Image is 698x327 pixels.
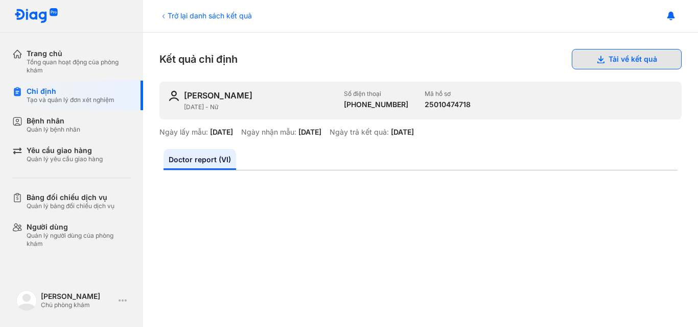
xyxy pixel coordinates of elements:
div: Ngày nhận mẫu: [241,128,296,137]
div: [DATE] - Nữ [184,103,336,111]
div: [PHONE_NUMBER] [344,100,408,109]
div: Tổng quan hoạt động của phòng khám [27,58,131,74]
div: Quản lý bệnh nhân [27,125,80,134]
div: Quản lý yêu cầu giao hàng [27,155,103,163]
a: Doctor report (VI) [164,149,236,170]
img: logo [14,8,58,24]
div: [PERSON_NAME] [41,292,114,301]
div: [DATE] [298,128,321,137]
div: Bệnh nhân [27,116,80,125]
div: 25010474718 [425,100,471,109]
div: Yêu cầu giao hàng [27,146,103,155]
div: Quản lý bảng đối chiếu dịch vụ [27,202,114,210]
div: Tạo và quản lý đơn xét nghiệm [27,96,114,104]
div: Người dùng [27,222,131,232]
button: Tải về kết quả [572,49,682,69]
div: Chỉ định [27,87,114,96]
div: Kết quả chỉ định [159,49,682,69]
img: logo [16,290,37,311]
div: Trang chủ [27,49,131,58]
div: Số điện thoại [344,90,408,98]
div: [DATE] [210,128,233,137]
div: [DATE] [391,128,414,137]
div: Mã hồ sơ [425,90,471,98]
div: Chủ phòng khám [41,301,114,309]
div: Ngày lấy mẫu: [159,128,208,137]
div: Bảng đối chiếu dịch vụ [27,193,114,202]
img: user-icon [168,90,180,102]
div: [PERSON_NAME] [184,90,252,101]
div: Trở lại danh sách kết quả [159,10,252,21]
div: Quản lý người dùng của phòng khám [27,232,131,248]
div: Ngày trả kết quả: [330,128,389,137]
